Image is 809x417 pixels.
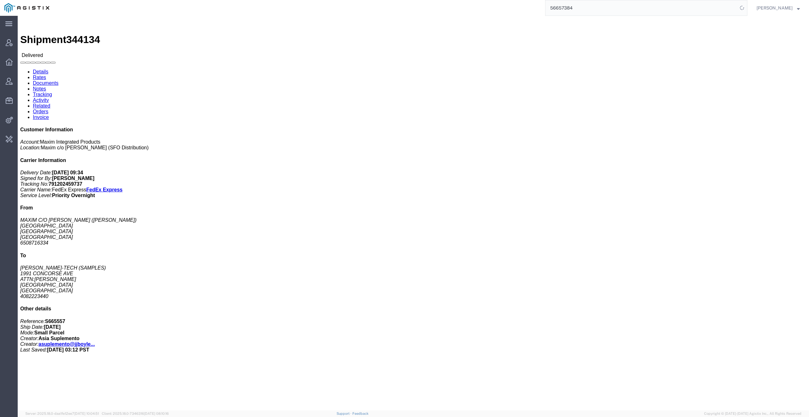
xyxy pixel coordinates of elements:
[337,412,352,415] a: Support
[144,412,169,415] span: [DATE] 08:10:16
[545,0,738,16] input: Search for shipment number, reference number
[757,4,793,11] span: Daria Moshkova
[352,412,368,415] a: Feedback
[4,3,49,13] img: logo
[756,4,800,12] button: [PERSON_NAME]
[74,412,99,415] span: [DATE] 10:04:51
[25,412,99,415] span: Server: 2025.18.0-daa1fe12ee7
[704,411,801,416] span: Copyright © [DATE]-[DATE] Agistix Inc., All Rights Reserved
[102,412,169,415] span: Client: 2025.18.0-7346316
[18,16,809,410] iframe: FS Legacy Container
